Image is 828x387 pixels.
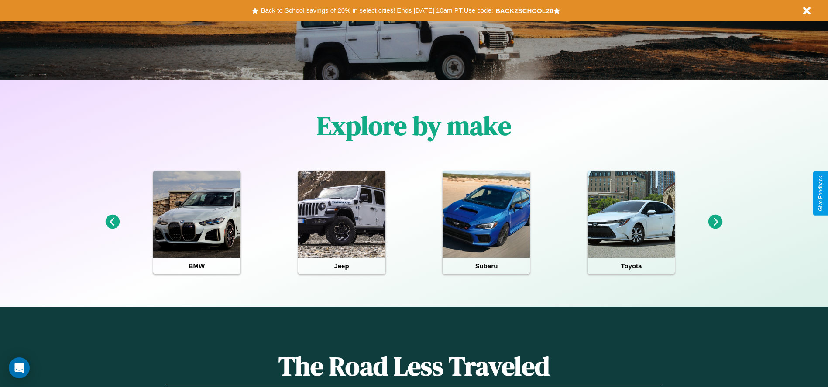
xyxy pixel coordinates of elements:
[443,258,530,274] h4: Subaru
[9,357,30,378] div: Open Intercom Messenger
[165,348,662,384] h1: The Road Less Traveled
[317,108,511,144] h1: Explore by make
[298,258,385,274] h4: Jeep
[495,7,553,14] b: BACK2SCHOOL20
[588,258,675,274] h4: Toyota
[818,176,824,211] div: Give Feedback
[153,258,240,274] h4: BMW
[258,4,495,17] button: Back to School savings of 20% in select cities! Ends [DATE] 10am PT.Use code:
